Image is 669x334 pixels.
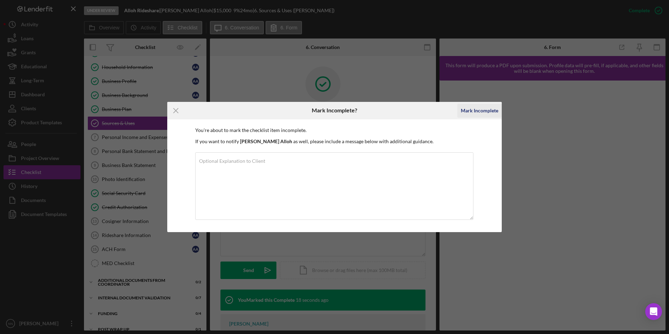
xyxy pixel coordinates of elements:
b: [PERSON_NAME] Alloh [240,138,292,144]
button: Mark Incomplete [457,104,502,118]
p: If you want to notify as well, please include a message below with additional guidance. [195,138,474,145]
p: You're about to mark the checklist item incomplete. [195,126,474,134]
div: Mark Incomplete [461,104,498,118]
h6: Mark Incomplete? [312,107,357,113]
div: Open Intercom Messenger [645,303,662,320]
label: Optional Explanation to Client [199,158,265,164]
